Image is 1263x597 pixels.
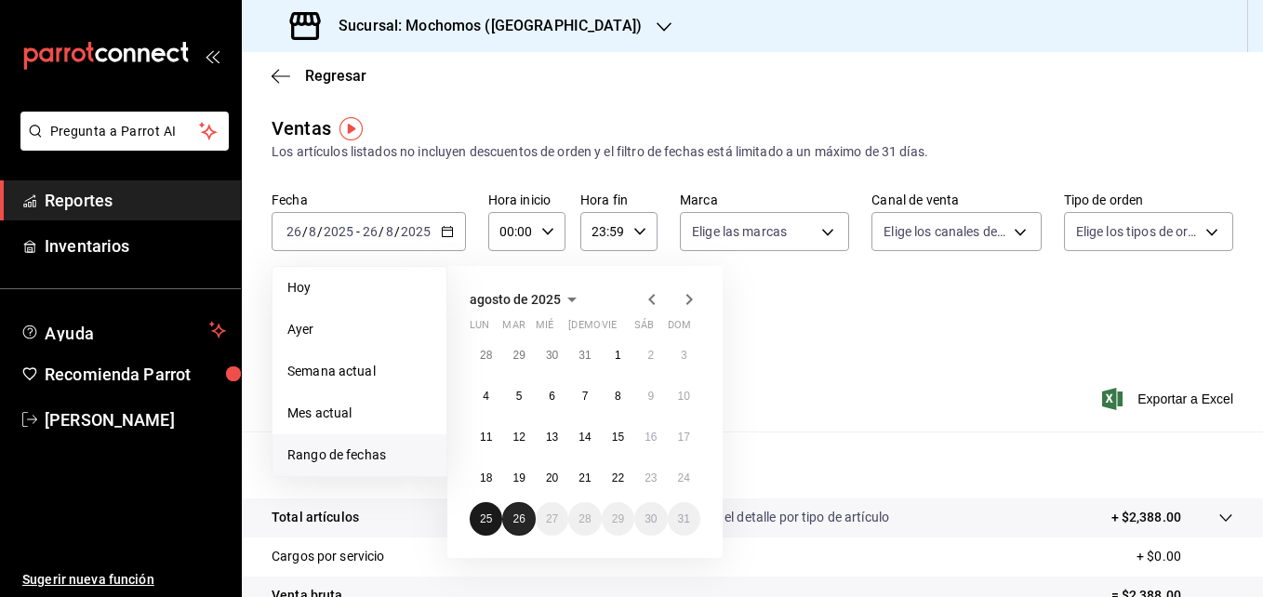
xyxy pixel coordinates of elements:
[470,502,502,536] button: 25 de agosto de 2025
[45,407,226,432] span: [PERSON_NAME]
[546,512,558,525] abbr: 27 de agosto de 2025
[502,379,535,413] button: 5 de agosto de 2025
[272,142,1233,162] div: Los artículos listados no incluyen descuentos de orden y el filtro de fechas está limitado a un m...
[612,471,624,484] abbr: 22 de agosto de 2025
[400,224,432,239] input: ----
[512,512,525,525] abbr: 26 de agosto de 2025
[668,338,700,372] button: 3 de agosto de 2025
[512,349,525,362] abbr: 29 de julio de 2025
[568,319,678,338] abbr: jueves
[680,193,849,206] label: Marca
[470,420,502,454] button: 11 de agosto de 2025
[20,112,229,151] button: Pregunta a Parrot AI
[50,122,200,141] span: Pregunta a Parrot AI
[546,471,558,484] abbr: 20 de agosto de 2025
[488,193,565,206] label: Hora inicio
[323,224,354,239] input: ----
[668,319,691,338] abbr: domingo
[568,420,601,454] button: 14 de agosto de 2025
[602,461,634,495] button: 22 de agosto de 2025
[394,224,400,239] span: /
[602,379,634,413] button: 8 de agosto de 2025
[480,471,492,484] abbr: 18 de agosto de 2025
[502,338,535,372] button: 29 de julio de 2025
[580,193,658,206] label: Hora fin
[205,48,219,63] button: open_drawer_menu
[647,390,654,403] abbr: 9 de agosto de 2025
[645,471,657,484] abbr: 23 de agosto de 2025
[324,15,642,37] h3: Sucursal: Mochomos ([GEOGRAPHIC_DATA])
[272,67,366,85] button: Regresar
[272,114,331,142] div: Ventas
[287,404,432,423] span: Mes actual
[668,461,700,495] button: 24 de agosto de 2025
[568,461,601,495] button: 21 de agosto de 2025
[612,512,624,525] abbr: 29 de agosto de 2025
[480,349,492,362] abbr: 28 de julio de 2025
[582,390,589,403] abbr: 7 de agosto de 2025
[578,512,591,525] abbr: 28 de agosto de 2025
[287,278,432,298] span: Hoy
[502,502,535,536] button: 26 de agosto de 2025
[379,224,384,239] span: /
[45,362,226,387] span: Recomienda Parrot
[45,319,202,341] span: Ayuda
[536,379,568,413] button: 6 de agosto de 2025
[339,117,363,140] img: Tooltip marker
[568,338,601,372] button: 31 de julio de 2025
[634,319,654,338] abbr: sábado
[536,338,568,372] button: 30 de julio de 2025
[305,67,366,85] span: Regresar
[287,320,432,339] span: Ayer
[634,420,667,454] button: 16 de agosto de 2025
[678,390,690,403] abbr: 10 de agosto de 2025
[272,508,359,527] p: Total artículos
[692,222,787,241] span: Elige las marcas
[480,431,492,444] abbr: 11 de agosto de 2025
[634,379,667,413] button: 9 de agosto de 2025
[634,461,667,495] button: 23 de agosto de 2025
[536,420,568,454] button: 13 de agosto de 2025
[578,349,591,362] abbr: 31 de julio de 2025
[678,471,690,484] abbr: 24 de agosto de 2025
[678,512,690,525] abbr: 31 de agosto de 2025
[13,135,229,154] a: Pregunta a Parrot AI
[302,224,308,239] span: /
[871,193,1041,206] label: Canal de venta
[536,461,568,495] button: 20 de agosto de 2025
[568,379,601,413] button: 7 de agosto de 2025
[502,461,535,495] button: 19 de agosto de 2025
[578,471,591,484] abbr: 21 de agosto de 2025
[512,471,525,484] abbr: 19 de agosto de 2025
[385,224,394,239] input: --
[1137,547,1233,566] p: + $0.00
[362,224,379,239] input: --
[286,224,302,239] input: --
[356,224,360,239] span: -
[549,390,555,403] abbr: 6 de agosto de 2025
[272,193,466,206] label: Fecha
[317,224,323,239] span: /
[1111,508,1181,527] p: + $2,388.00
[45,233,226,259] span: Inventarios
[470,292,561,307] span: agosto de 2025
[1076,222,1199,241] span: Elige los tipos de orden
[308,224,317,239] input: --
[1064,193,1233,206] label: Tipo de orden
[516,390,523,403] abbr: 5 de agosto de 2025
[602,338,634,372] button: 1 de agosto de 2025
[470,379,502,413] button: 4 de agosto de 2025
[602,420,634,454] button: 15 de agosto de 2025
[480,512,492,525] abbr: 25 de agosto de 2025
[884,222,1006,241] span: Elige los canales de venta
[578,431,591,444] abbr: 14 de agosto de 2025
[536,502,568,536] button: 27 de agosto de 2025
[546,349,558,362] abbr: 30 de julio de 2025
[645,431,657,444] abbr: 16 de agosto de 2025
[45,188,226,213] span: Reportes
[483,390,489,403] abbr: 4 de agosto de 2025
[287,445,432,465] span: Rango de fechas
[502,420,535,454] button: 12 de agosto de 2025
[536,319,553,338] abbr: miércoles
